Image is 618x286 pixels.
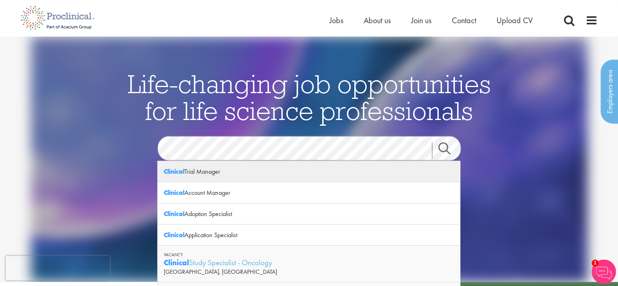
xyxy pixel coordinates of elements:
[164,231,184,239] strong: Clinical
[164,188,184,197] strong: Clinical
[164,252,454,258] div: Vacancy
[592,260,598,266] span: 1
[411,15,432,26] a: Join us
[497,15,533,26] a: Upload CV
[158,225,460,246] div: Application Specialist
[164,268,454,276] div: [GEOGRAPHIC_DATA], [GEOGRAPHIC_DATA]
[364,15,391,26] a: About us
[158,182,460,203] div: Account Manager
[158,203,460,225] div: Adoption Specialist
[452,15,476,26] a: Contact
[164,258,454,268] div: Study Specialist - Oncology
[30,37,587,282] img: candidate home
[128,67,491,127] span: Life-changing job opportunities for life science professionals
[6,256,110,280] iframe: reCAPTCHA
[592,260,616,284] img: Chatbot
[158,161,460,182] div: Trial Manager
[164,210,184,218] strong: Clinical
[164,167,184,176] strong: Clinical
[330,15,343,26] a: Jobs
[432,142,467,158] a: Job search submit button
[164,258,189,268] strong: Clinical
